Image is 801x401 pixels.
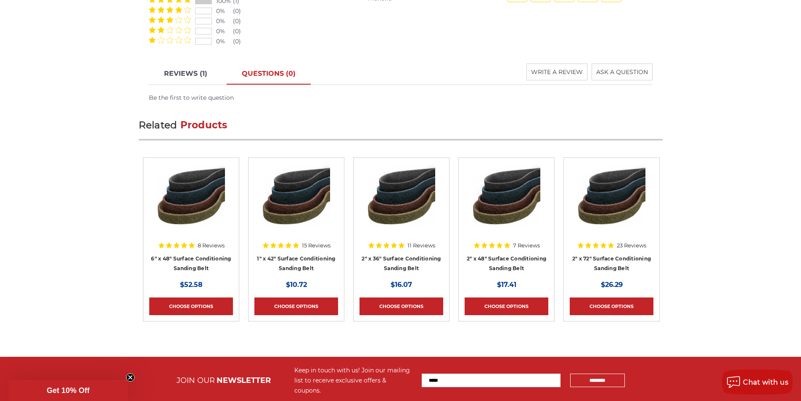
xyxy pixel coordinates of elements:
[158,37,164,43] label: 2 Stars
[467,255,546,271] a: 2" x 48" Surface Conditioning Sanding Belt
[743,378,788,386] span: Chat with us
[198,243,225,248] span: 8 Reviews
[368,164,435,231] img: 2"x36" Surface Conditioning Sanding Belts
[286,281,307,289] span: $10.72
[180,281,203,289] span: $52.58
[526,64,587,80] button: WRITE A REVIEW
[149,6,156,13] label: 1 Star
[158,6,164,13] label: 2 Stars
[175,16,182,23] label: 4 Stars
[360,164,443,244] a: 2"x36" Surface Conditioning Sanding Belts
[473,164,540,231] img: 2"x48" Surface Conditioning Sanding Belts
[233,37,250,46] div: (0)
[149,64,222,85] a: REVIEWS (1)
[149,16,156,23] label: 1 Star
[177,376,215,385] span: JOIN OUR
[184,27,191,33] label: 5 Stars
[126,373,135,382] button: Close teaser
[596,68,648,76] span: ASK A QUESTION
[233,7,250,16] div: (0)
[184,37,191,43] label: 5 Stars
[184,16,191,23] label: 5 Stars
[151,255,231,271] a: 6" x 48" Surface Conditioning Sanding Belt
[254,297,338,315] a: Choose Options
[149,27,156,33] label: 1 Star
[216,7,233,16] div: 0%
[8,380,128,401] div: Get 10% OffClose teaser
[722,369,793,395] button: Chat with us
[149,93,653,102] div: Be the first to write question
[233,17,250,26] div: (0)
[570,164,653,244] a: 2"x72" Surface Conditioning Sanding Belts
[391,281,412,289] span: $16.07
[294,365,413,396] div: Keep in touch with us! Join our mailing list to receive exclusive offers & coupons.
[362,255,441,271] a: 2" x 36" Surface Conditioning Sanding Belt
[167,27,173,33] label: 3 Stars
[216,37,233,46] div: 0%
[263,164,330,231] img: 1"x42" Surface Conditioning Sanding Belts
[175,27,182,33] label: 4 Stars
[216,17,233,26] div: 0%
[216,27,233,36] div: 0%
[233,27,250,36] div: (0)
[167,6,173,13] label: 3 Stars
[167,37,173,43] label: 3 Stars
[497,281,516,289] span: $17.41
[217,376,271,385] span: NEWSLETTER
[158,16,164,23] label: 2 Stars
[158,164,225,231] img: 6"x48" Surface Conditioning Sanding Belts
[149,297,233,315] a: Choose Options
[617,243,646,248] span: 23 Reviews
[257,255,335,271] a: 1" x 42" Surface Conditioning Sanding Belt
[570,297,653,315] a: Choose Options
[531,68,583,76] span: WRITE A REVIEW
[167,16,173,23] label: 3 Stars
[149,37,156,43] label: 1 Star
[407,243,435,248] span: 11 Reviews
[184,6,191,13] label: 5 Stars
[592,64,653,80] button: ASK A QUESTION
[254,164,338,244] a: 1"x42" Surface Conditioning Sanding Belts
[227,64,311,85] a: QUESTIONS (0)
[47,386,90,395] span: Get 10% Off
[465,297,548,315] a: Choose Options
[175,37,182,43] label: 4 Stars
[601,281,623,289] span: $26.29
[158,27,164,33] label: 2 Stars
[578,164,645,231] img: 2"x72" Surface Conditioning Sanding Belts
[513,243,540,248] span: 7 Reviews
[465,164,548,244] a: 2"x48" Surface Conditioning Sanding Belts
[180,119,227,131] span: Products
[302,243,330,248] span: 15 Reviews
[572,255,651,271] a: 2" x 72" Surface Conditioning Sanding Belt
[175,6,182,13] label: 4 Stars
[360,297,443,315] a: Choose Options
[139,119,177,131] span: Related
[149,164,233,244] a: 6"x48" Surface Conditioning Sanding Belts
